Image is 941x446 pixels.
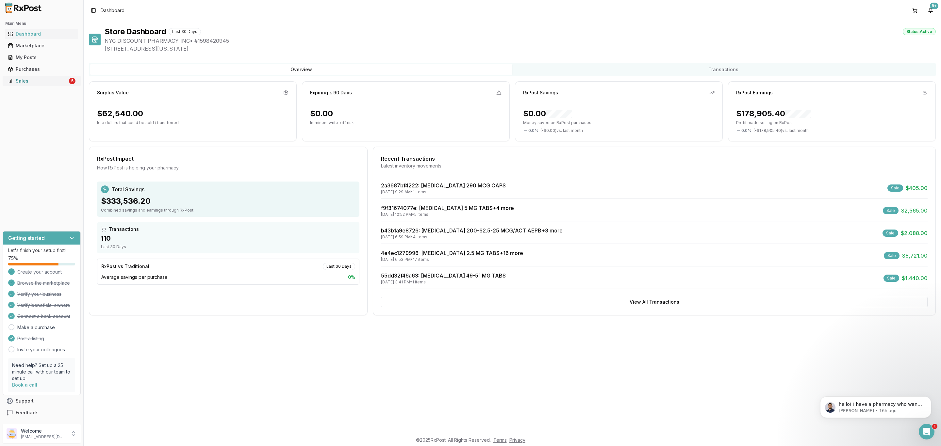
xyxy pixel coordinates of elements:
[8,255,18,262] span: 75 %
[381,227,563,234] a: b43b1a9e8726: [MEDICAL_DATA] 200-62.5-25 MCG/ACT AEPB+3 more
[509,437,525,443] a: Privacy
[5,28,78,40] a: Dashboard
[883,207,899,214] div: Sale
[109,226,139,232] span: Transactions
[528,128,538,133] span: 0.0 %
[111,185,144,193] span: Total Savings
[7,428,17,439] img: User avatar
[930,3,938,9] div: 9+
[381,205,514,211] a: f9f31674077e: [MEDICAL_DATA] 5 MG TABS+4 more
[5,21,78,26] h2: Main Menu
[8,42,75,49] div: Marketplace
[105,26,166,37] h1: Store Dashboard
[381,234,563,240] div: [DATE] 6:59 PM • 4 items
[8,54,75,61] div: My Posts
[887,184,903,192] div: Sale
[381,182,506,189] a: 2a3687bf4222: [MEDICAL_DATA] 290 MCG CAPS
[5,75,78,87] a: Sales5
[101,244,355,249] div: Last 30 Days
[736,89,773,96] div: RxPost Earnings
[101,196,355,206] div: $333,536.20
[8,66,75,72] div: Purchases
[381,257,523,262] div: [DATE] 6:53 PM • 17 items
[97,108,143,119] div: $62,540.00
[5,52,78,63] a: My Posts
[902,274,928,282] span: $1,440.00
[101,234,355,243] div: 110
[12,362,71,382] p: Need help? Set up a 25 minute call with our team to set up.
[17,324,55,331] a: Make a purchase
[16,409,38,416] span: Feedback
[3,40,81,51] button: Marketplace
[381,297,928,307] button: View All Transactions
[381,189,506,195] div: [DATE] 9:29 AM • 1 items
[902,252,928,260] span: $8,721.00
[810,383,941,428] iframe: Intercom notifications message
[883,275,899,282] div: Sale
[3,407,81,419] button: Feedback
[5,40,78,52] a: Marketplace
[69,78,75,84] div: 5
[5,63,78,75] a: Purchases
[381,279,506,285] div: [DATE] 3:41 PM • 1 items
[17,313,70,320] span: Connect a bank account
[310,108,333,119] div: $0.00
[3,76,81,86] button: Sales5
[17,335,44,342] span: Post a listing
[310,89,352,96] div: Expiring ≤ 90 Days
[8,31,75,37] div: Dashboard
[512,64,934,75] button: Transactions
[3,52,81,63] button: My Posts
[101,7,124,14] nav: breadcrumb
[12,382,37,388] a: Book a call
[17,302,70,309] span: Verify beneficial owners
[8,78,68,84] div: Sales
[348,274,355,280] span: 0 %
[97,120,289,125] p: Idle dollars that could be sold / transferred
[105,37,936,45] span: NYC DISCOUNT PHARMACY INC • # 1598420945
[901,229,928,237] span: $2,088.00
[90,64,512,75] button: Overview
[21,434,66,439] p: [EMAIL_ADDRESS][DOMAIN_NAME]
[906,184,928,192] span: $405.00
[17,346,65,353] a: Invite your colleagues
[523,120,715,125] p: Money saved on RxPost purchases
[8,234,45,242] h3: Getting started
[753,128,809,133] span: ( - $178,905.40 ) vs. last month
[3,64,81,74] button: Purchases
[903,28,936,35] div: Status: Active
[901,207,928,215] span: $2,565.00
[105,45,936,53] span: [STREET_ADDRESS][US_STATE]
[381,250,523,256] a: 4e4ec1279996: [MEDICAL_DATA] 2.5 MG TABS+16 more
[884,252,900,259] div: Sale
[3,3,44,13] img: RxPost Logo
[3,395,81,407] button: Support
[323,263,355,270] div: Last 30 Days
[97,89,129,96] div: Surplus Value
[381,155,928,163] div: Recent Transactions
[169,28,201,35] div: Last 30 Days
[97,165,359,171] div: How RxPost is helping your pharmacy
[17,269,62,275] span: Create your account
[381,212,514,217] div: [DATE] 10:52 PM • 5 items
[101,7,124,14] span: Dashboard
[8,247,75,254] p: Let's finish your setup first!
[101,208,355,213] div: Combined savings and earnings through RxPost
[3,29,81,39] button: Dashboard
[523,89,558,96] div: RxPost Savings
[919,424,934,439] iframe: Intercom live chat
[101,274,169,280] span: Average savings per purchase:
[736,120,928,125] p: Profit made selling on RxPost
[741,128,751,133] span: 0.0 %
[381,272,506,279] a: 55dd32f46a63: [MEDICAL_DATA] 49-51 MG TABS
[101,263,149,270] div: RxPost vs Traditional
[381,163,928,169] div: Latest inventory movements
[932,424,937,429] span: 1
[21,428,66,434] p: Welcome
[523,108,572,119] div: $0.00
[17,280,70,286] span: Browse the marketplace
